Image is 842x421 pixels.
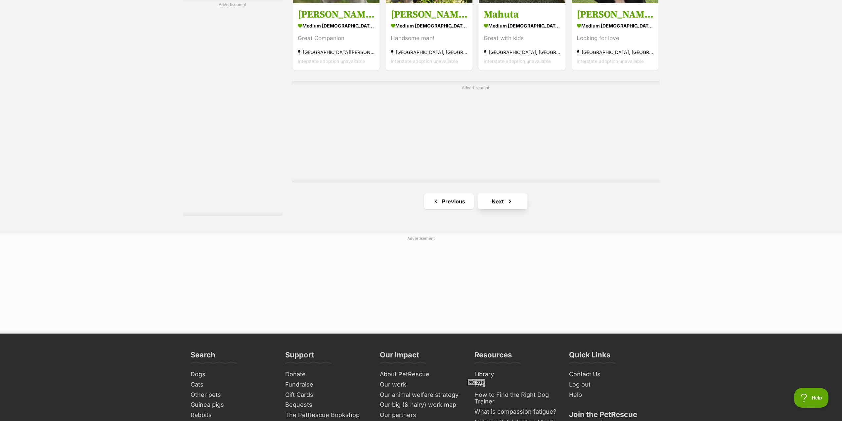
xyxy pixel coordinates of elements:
a: [PERSON_NAME] medium [DEMOGRAPHIC_DATA] Dog Looking for love [GEOGRAPHIC_DATA], [GEOGRAPHIC_DATA]... [572,3,658,71]
strong: medium [DEMOGRAPHIC_DATA] Dog [298,21,375,30]
div: Advertisement [292,81,659,183]
a: Other pets [188,390,276,400]
a: Dogs [188,369,276,380]
strong: medium [DEMOGRAPHIC_DATA] Dog [484,21,560,30]
span: Close [467,379,485,385]
div: Handsome man! [391,34,467,43]
span: Interstate adoption unavailable [577,58,644,64]
a: Help [566,390,654,400]
a: Library [472,369,560,380]
div: Great Companion [298,34,375,43]
strong: [GEOGRAPHIC_DATA], [GEOGRAPHIC_DATA] [484,48,560,57]
iframe: Advertisement [261,388,582,418]
a: [PERSON_NAME] medium [DEMOGRAPHIC_DATA] Dog Great Companion [GEOGRAPHIC_DATA][PERSON_NAME][GEOGRA... [293,3,379,71]
a: Guinea pigs [188,400,276,410]
span: Interstate adoption unavailable [298,58,365,64]
h3: Support [285,350,314,363]
h3: [PERSON_NAME] [298,8,375,21]
h3: [PERSON_NAME] [391,8,467,21]
h3: Resources [474,350,512,363]
iframe: Help Scout Beacon - Open [794,388,829,408]
div: Great with kids [484,34,560,43]
a: Our work [377,380,465,390]
iframe: Advertisement [315,93,636,176]
iframe: Advertisement [261,244,582,327]
iframe: Advertisement [183,10,282,209]
h3: Search [191,350,215,363]
a: About PetRescue [377,369,465,380]
a: Previous page [424,193,474,209]
a: FAQ [472,380,560,390]
a: Log out [566,380,654,390]
a: Cats [188,380,276,390]
a: Rabbits [188,410,276,420]
span: Interstate adoption unavailable [484,58,551,64]
a: Fundraise [283,380,371,390]
h3: Our Impact [380,350,419,363]
strong: [GEOGRAPHIC_DATA][PERSON_NAME][GEOGRAPHIC_DATA] [298,48,375,57]
a: Donate [283,369,371,380]
div: Looking for love [577,34,653,43]
span: Interstate adoption unavailable [391,58,458,64]
a: Mahuta medium [DEMOGRAPHIC_DATA] Dog Great with kids [GEOGRAPHIC_DATA], [GEOGRAPHIC_DATA] Interst... [479,3,565,71]
strong: medium [DEMOGRAPHIC_DATA] Dog [577,21,653,30]
h3: [PERSON_NAME] [577,8,653,21]
strong: medium [DEMOGRAPHIC_DATA] Dog [391,21,467,30]
h3: Quick Links [569,350,610,363]
strong: [GEOGRAPHIC_DATA], [GEOGRAPHIC_DATA] [391,48,467,57]
a: [PERSON_NAME] medium [DEMOGRAPHIC_DATA] Dog Handsome man! [GEOGRAPHIC_DATA], [GEOGRAPHIC_DATA] In... [386,3,472,71]
h3: Mahuta [484,8,560,21]
strong: [GEOGRAPHIC_DATA], [GEOGRAPHIC_DATA] [577,48,653,57]
a: Contact Us [566,369,654,380]
a: Next page [478,193,527,209]
nav: Pagination [292,193,659,209]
